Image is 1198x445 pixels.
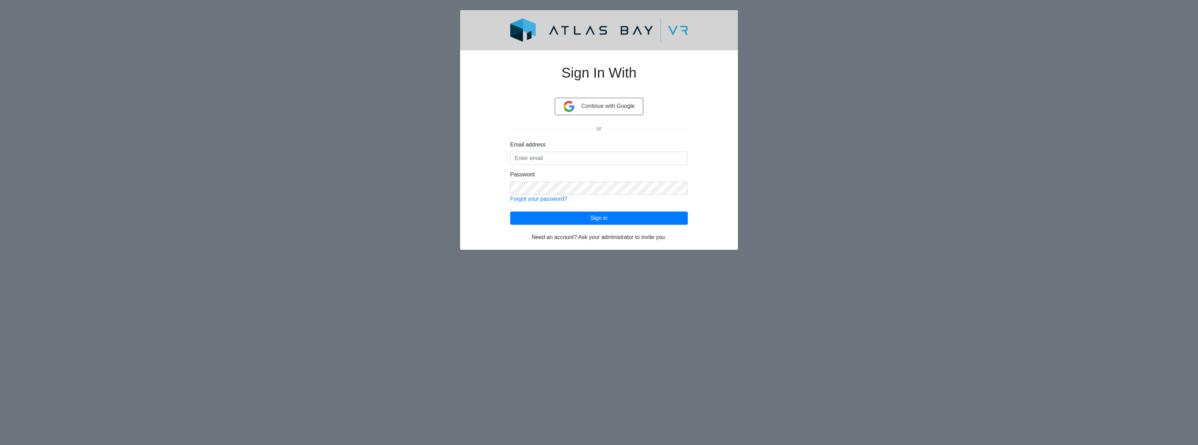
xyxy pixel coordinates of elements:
img: logo [493,18,705,42]
label: Email address [510,141,545,149]
button: Sign in [510,212,688,225]
a: Forgot your password? [510,196,567,202]
span: or [594,126,604,132]
button: Continue with Google [555,98,644,115]
span: Continue with Google [581,103,635,109]
h1: Sign In With [510,56,688,98]
input: Enter email [510,152,688,165]
span: Need an account? Ask your administrator to invite you. [532,234,667,240]
label: Password [510,170,535,179]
